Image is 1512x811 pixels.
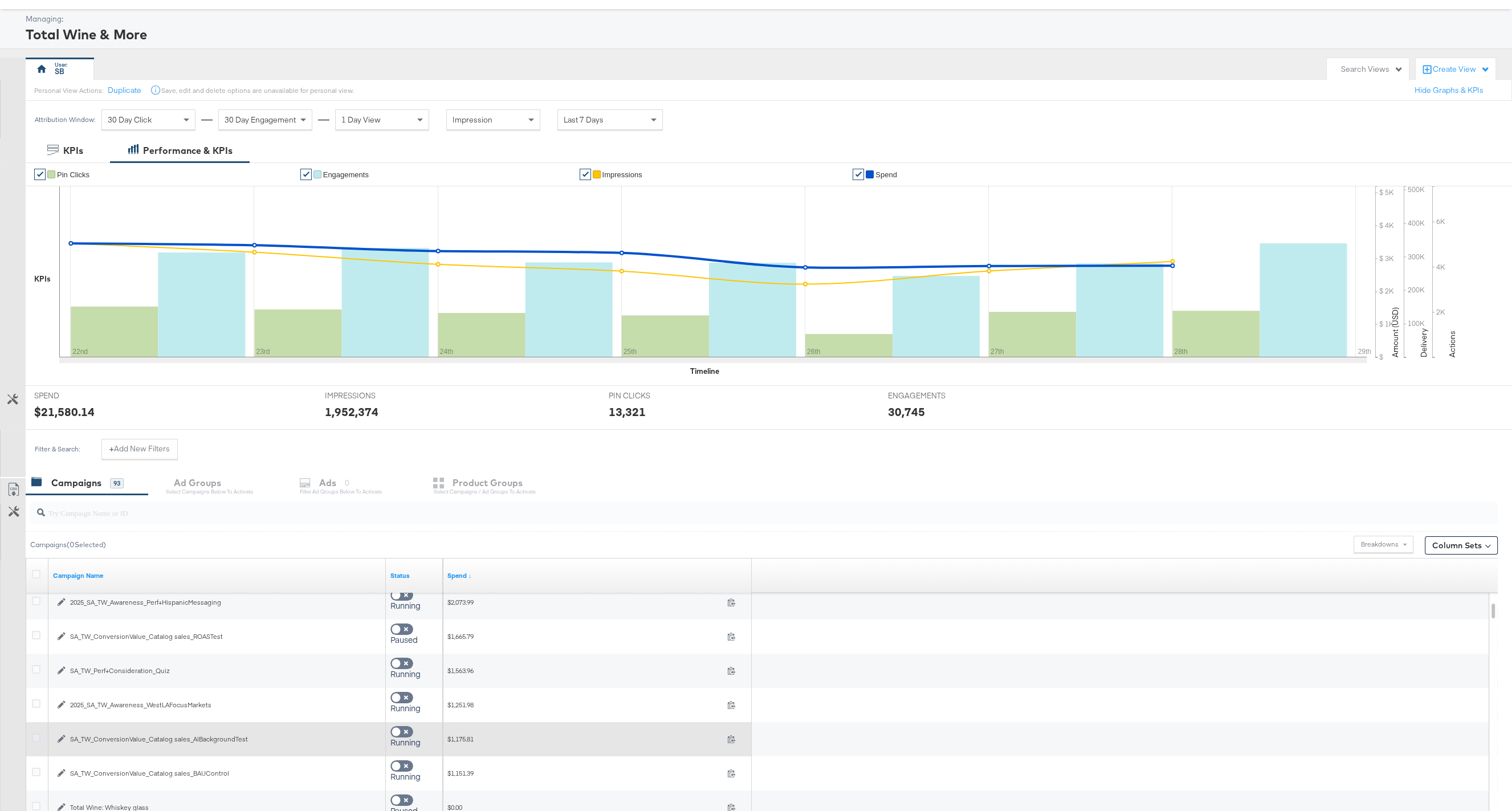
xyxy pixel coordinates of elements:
[888,404,925,420] div: 30,745
[1425,536,1498,555] button: Column Sets
[26,25,1498,44] div: Total Wine & More
[1390,307,1400,357] text: Amount (USD)
[447,735,723,743] span: $1,175.81
[34,86,103,95] div: Personal View Actions:
[70,666,372,675] div: SA_TW_Perf+Consideration_Quiz
[300,169,312,180] a: ✔
[34,116,96,124] div: Attribution Window:
[108,85,141,96] button: Duplicate
[45,497,1360,519] input: Try Campaign Name or ID
[70,598,372,607] div: 2025_SA_TW_Awareness_Perf+HispanicMessaging
[602,170,642,179] span: Impressions
[34,404,95,420] div: $21,580.14
[390,736,438,748] p: Running
[34,169,46,180] a: ✔
[390,634,438,645] p: Paused
[70,769,372,778] div: SA_TW_ConversionValue_Catalog sales_BAUControl
[888,390,973,401] span: ENGAGEMENTS
[1419,328,1429,357] text: Delivery
[690,366,719,377] div: Timeline
[51,476,101,490] div: Campaigns
[57,170,89,179] span: Pin Clicks
[101,439,178,459] button: +Add New Filters
[161,86,353,95] div: Save, edit and delete options are unavailable for personal view.
[34,390,120,401] span: SPEND
[447,769,723,777] span: $1,151.39
[70,632,372,641] div: SA_TW_ConversionValue_Catalog sales_ROASTest
[447,571,747,580] a: The total amount spent to date.
[1415,85,1484,96] button: Hide Graphs & KPIs
[108,115,152,125] span: 30 Day Click
[63,144,83,157] div: KPIs
[390,668,438,679] p: Running
[453,115,492,125] span: Impression
[1447,331,1457,357] text: Actions
[564,115,604,125] span: Last 7 Days
[609,390,694,401] span: PIN CLICKS
[853,169,864,180] a: ✔
[447,598,723,606] span: $2,073.99
[341,115,381,125] span: 1 Day View
[609,404,646,420] div: 13,321
[70,700,372,710] div: 2025_SA_TW_Awareness_WestLAFocusMarkets
[55,66,64,77] div: SB
[26,14,1498,25] div: Managing:
[1354,536,1413,553] button: Breakdowns
[580,169,591,180] a: ✔
[390,571,438,580] a: Shows the current state of your Ad Campaign.
[109,443,114,454] strong: +
[447,666,723,675] span: $1,563.96
[325,390,410,401] span: IMPRESSIONS
[1433,64,1490,75] div: Create View
[875,170,897,179] span: Spend
[110,478,124,488] div: 93
[1341,64,1403,75] div: Search Views
[34,445,80,453] div: Filter & Search:
[53,571,381,580] a: Your campaign name.
[225,115,296,125] span: 30 Day Engagement
[390,771,438,782] p: Running
[390,600,438,611] p: Running
[30,540,106,550] div: Campaigns ( 0 Selected)
[447,700,723,709] span: $1,251.98
[325,404,378,420] div: 1,952,374
[70,735,372,744] div: SA_TW_ConversionValue_Catalog sales_AIBackgroundTest
[323,170,369,179] span: Engagements
[34,274,51,284] div: KPIs
[447,632,723,641] span: $1,665.79
[390,702,438,714] p: Running
[143,144,233,157] div: Performance & KPIs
